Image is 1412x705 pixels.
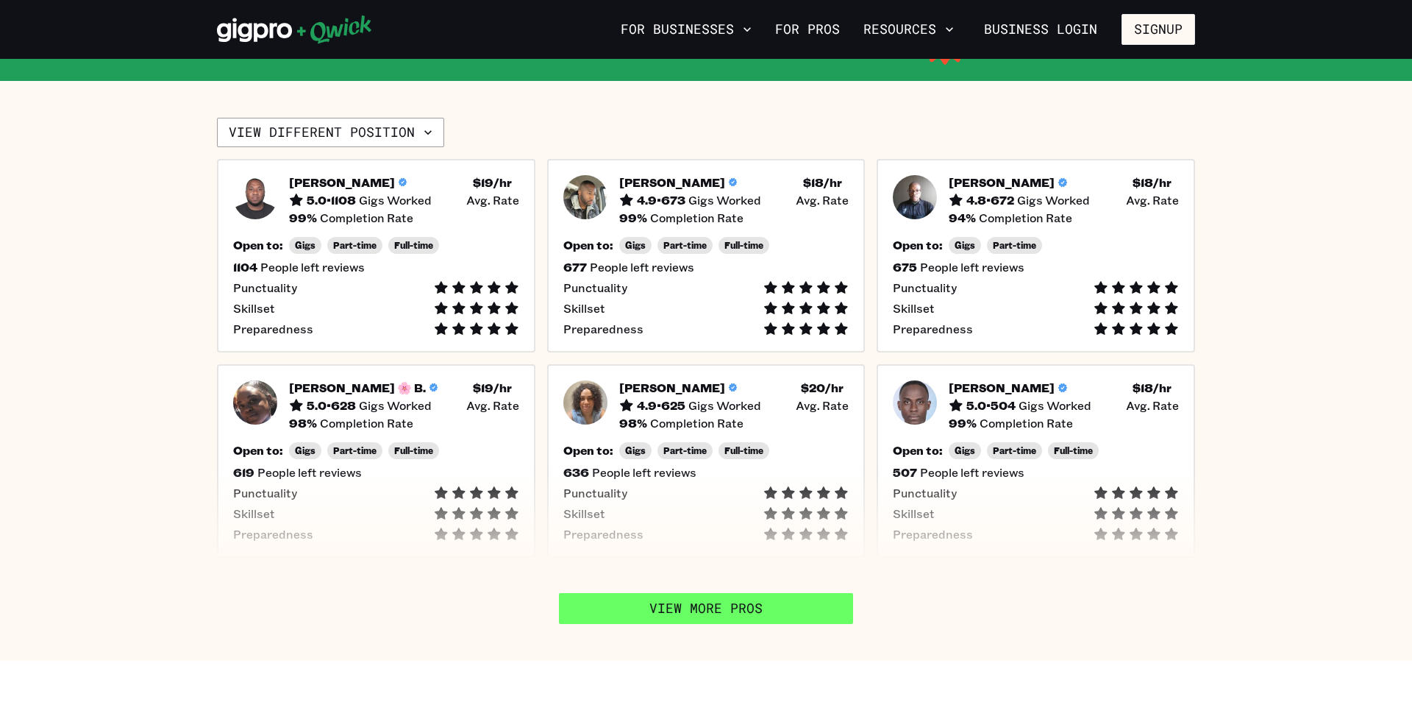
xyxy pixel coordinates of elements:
span: Completion Rate [650,416,744,431]
span: Gigs [625,240,646,251]
h5: 4.8 • 672 [966,193,1014,208]
span: Preparedness [563,322,643,336]
a: For Pros [769,17,846,42]
h5: 507 [893,465,917,480]
button: View different position [217,118,444,147]
span: People left reviews [592,465,696,480]
span: Punctuality [563,280,627,295]
span: Preparedness [893,322,973,336]
span: Gigs [625,445,646,456]
span: Full-time [394,240,433,251]
span: Skillset [233,301,275,316]
h5: 5.0 • 1108 [307,193,356,208]
span: Skillset [893,301,935,316]
span: Gigs [955,240,975,251]
h5: $ 18 /hr [1133,380,1172,395]
span: People left reviews [920,465,1024,480]
span: Full-time [394,445,433,456]
h5: 94 % [949,210,976,225]
h5: 4.9 • 673 [637,193,685,208]
h5: 5.0 • 504 [966,398,1016,413]
span: Part-time [663,445,707,456]
span: Full-time [724,445,763,456]
img: Pro headshot [893,380,937,425]
h5: Open to: [233,443,283,458]
img: Pro headshot [233,380,277,425]
span: People left reviews [260,260,365,274]
h5: 636 [563,465,589,480]
button: Pro headshot[PERSON_NAME]4.9•673Gigs Worked$18/hr Avg. Rate99%Completion RateOpen to:GigsPart-tim... [547,159,866,352]
span: Avg. Rate [1126,193,1179,208]
h5: Open to: [893,443,943,458]
span: Completion Rate [980,416,1073,431]
span: Preparedness [233,322,313,336]
h5: Open to: [563,238,613,252]
h5: 5.0 • 628 [307,398,356,413]
span: Preparedness [563,527,643,542]
h5: [PERSON_NAME] [619,380,725,395]
span: Preparedness [233,527,313,542]
h5: 99 % [619,210,647,225]
span: Gigs [295,445,315,456]
button: Pro headshot[PERSON_NAME]4.9•625Gigs Worked$20/hr Avg. Rate98%Completion RateOpen to:GigsPart-tim... [547,364,866,558]
span: Part-time [993,445,1036,456]
span: Skillset [563,506,605,521]
button: Resources [857,17,960,42]
span: Part-time [333,445,377,456]
h5: [PERSON_NAME] [619,175,725,190]
span: Completion Rate [650,210,744,225]
span: Preparedness [893,527,973,542]
a: View More Pros [559,593,853,624]
h5: [PERSON_NAME] [289,175,395,190]
button: Pro headshot[PERSON_NAME] 🌸 B.5.0•628Gigs Worked$19/hr Avg. Rate98%Completion RateOpen to:GigsPar... [217,364,535,558]
h5: 4.9 • 625 [637,398,685,413]
span: Punctuality [233,486,297,500]
h5: 99 % [289,210,317,225]
a: Pro headshot[PERSON_NAME]5.0•1108Gigs Worked$19/hr Avg. Rate99%Completion RateOpen to:GigsPart-ti... [217,159,535,352]
h5: 98 % [289,416,317,431]
span: Completion Rate [979,210,1072,225]
span: Skillset [233,506,275,521]
span: Avg. Rate [796,398,849,413]
span: Part-time [993,240,1036,251]
h5: $ 19 /hr [473,380,512,395]
span: Full-time [1054,445,1093,456]
button: Pro headshot[PERSON_NAME]5.0•504Gigs Worked$18/hr Avg. Rate99%Completion RateOpen to:GigsPart-tim... [877,364,1195,558]
span: Completion Rate [320,210,413,225]
span: Gigs Worked [688,193,761,208]
span: Completion Rate [320,416,413,431]
img: Pro headshot [563,380,607,425]
h5: [PERSON_NAME] [949,380,1055,395]
a: Business Login [971,14,1110,45]
span: Gigs Worked [1017,193,1090,208]
h5: [PERSON_NAME] 🌸 B. [289,380,426,395]
span: Gigs Worked [1019,398,1091,413]
h5: $ 18 /hr [1133,175,1172,190]
img: Pro headshot [563,175,607,219]
span: Avg. Rate [466,193,519,208]
h5: Open to: [563,443,613,458]
h5: 619 [233,465,254,480]
span: Part-time [333,240,377,251]
button: For Businesses [615,17,757,42]
span: Full-time [724,240,763,251]
img: Pro headshot [233,175,277,219]
h5: 99 % [949,416,977,431]
span: Skillset [893,506,935,521]
span: Gigs [955,445,975,456]
button: Pro headshot[PERSON_NAME]4.8•672Gigs Worked$18/hr Avg. Rate94%Completion RateOpen to:GigsPart-tim... [877,159,1195,352]
h5: 675 [893,260,917,274]
span: Part-time [663,240,707,251]
span: Punctuality [233,280,297,295]
h5: Open to: [893,238,943,252]
h5: [PERSON_NAME] [949,175,1055,190]
span: Gigs [295,240,315,251]
button: Signup [1122,14,1195,45]
h5: Open to: [233,238,283,252]
span: Punctuality [563,486,627,500]
span: Gigs Worked [688,398,761,413]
